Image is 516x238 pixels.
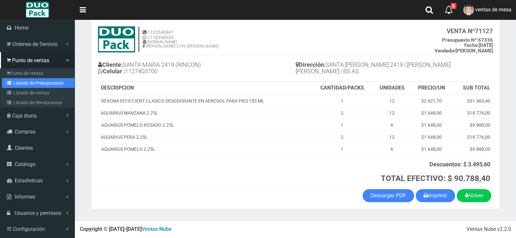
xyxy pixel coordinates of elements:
[80,226,172,232] strong: Copyright © [DATE]-[DATE]
[463,5,474,15] img: User Image
[411,131,452,143] td: $1.648,00
[311,82,373,95] th: CANTIDAD/PACKS
[311,119,373,131] td: 1
[381,174,490,183] strong: TOTAL EFECTIVO: $ 90.788,40
[98,119,311,131] td: AQUARIUS POMELO ROSADO 2.25L
[296,60,493,78] h4: SANTA [PERSON_NAME] 2419 | [PERSON_NAME] [PERSON_NAME] | BS AS
[98,95,311,107] td: REXONA EFFICCIENT CLASICO DESODORANTE EN AEROSOL PARA PIES 153 ML
[442,37,478,43] strong: Presupuesto Nº:
[452,95,493,107] td: $31.460,40
[452,107,493,119] td: $19.776,00
[452,82,493,95] th: SUB TOTAL
[143,30,219,40] h5: 1123346941 1170356020
[411,143,452,155] td: $1.648,00
[311,95,373,107] td: 1
[452,131,493,143] td: $19.776,00
[416,189,455,202] button: Imprimir
[373,95,411,107] td: 12
[98,61,123,68] b: Cliente:
[98,143,311,155] td: AQUARIUS POMELO 2.25L
[98,60,296,78] h4: SANTA MARIA 2419 (RINCON) 1127403700
[411,107,452,119] td: $1.648,00
[15,129,35,135] span: Compras
[373,143,411,155] td: 6
[15,194,35,200] span: Informes
[98,107,311,119] td: AQUARIUS MANZANA 2.25L
[373,131,411,143] td: 12
[98,131,311,143] td: AQUARIUS PERA 2.25L
[467,226,511,233] div: Ventas Nube v2.2.0
[142,226,172,232] a: Ventas Nube
[435,48,455,54] strong: Vendedor
[373,119,411,131] td: 6
[373,82,411,95] th: UNIDADES
[2,68,75,78] a: Punto de ventas
[464,42,493,48] b: [DATE]
[296,61,326,68] b: Dirección:
[442,37,493,43] b: 67336
[15,161,35,167] span: Catálogo
[15,210,61,216] span: Usuarios y permisos
[447,27,475,35] strong: VENTA Nº
[411,95,452,107] td: $2.621,70
[26,2,49,18] img: Logo grande
[452,119,493,131] td: $9.888,00
[411,82,452,95] th: PRECIO/UN
[475,7,511,13] span: ventas de mesa
[311,143,373,155] td: 1
[457,189,491,202] a: Volver
[363,189,414,202] a: Descargar PDF
[2,78,75,88] a: Listado de Presupuestos
[15,25,28,31] span: Home
[311,131,373,143] td: 2
[311,107,373,119] td: 2
[98,68,125,75] b: Celular :
[411,119,452,131] td: $1.648,00
[15,177,43,184] span: Estadisticas
[143,40,219,49] h6: [DOMAIN_NAME] [PERSON_NAME] 2749 ([PERSON_NAME])
[452,143,493,155] td: $9.888,00
[98,82,311,95] th: DESCRIPCION
[2,98,75,107] a: Listado de devoluciones
[12,41,58,47] span: Ordenes de Servicio
[464,42,479,48] strong: Fecha:
[12,113,37,119] span: Caja diaria
[98,26,135,52] img: 15ec80cb8f772e35c0579ae6ae841c79.jpg
[447,27,493,35] b: 71127
[429,161,490,168] strong: Descuentos: $ 3.495,60
[12,57,49,63] span: Punto de ventas
[451,3,456,9] span: 0
[435,48,493,54] b: [PERSON_NAME]
[15,145,33,151] span: Clientes
[373,107,411,119] td: 12
[2,88,75,98] a: Listado de ventas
